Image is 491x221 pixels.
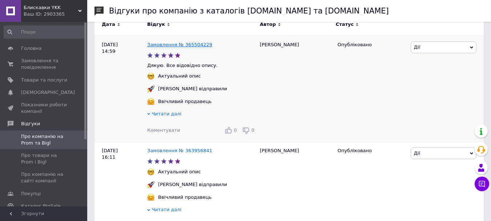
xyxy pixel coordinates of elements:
div: Читати далі [147,111,256,119]
span: 0 [234,127,237,133]
img: :nerd_face: [147,72,154,80]
div: Опубліковано [338,42,405,48]
span: Дії [414,150,420,156]
button: Чат з покупцем [475,177,489,191]
h1: Відгуки про компанію з каталогів [DOMAIN_NAME] та [DOMAIN_NAME] [109,7,389,15]
div: Читати далі [147,206,256,215]
img: :rocket: [147,85,154,92]
img: :hugging_face: [147,98,154,105]
a: Замовлення № 365504229 [147,42,212,47]
div: Ваш ID: 2903365 [24,11,87,17]
div: Опубліковано [338,147,405,154]
span: Про товари на Prom і Bigl [21,152,67,165]
span: Показники роботи компанії [21,102,67,115]
span: Відгук [147,21,165,28]
img: :rocket: [147,181,154,188]
span: Дата [102,21,115,28]
span: Головна [21,45,41,52]
span: Покупці [21,190,41,197]
span: 0 [251,127,254,133]
span: Каталог ProSale [21,203,60,209]
span: Товари та послуги [21,77,67,83]
span: Коментувати [147,127,180,133]
span: Блискавки YKK [24,4,78,11]
img: :nerd_face: [147,168,154,175]
a: Замовлення № 363956841 [147,148,212,153]
span: Читати далі [152,111,181,117]
div: [PERSON_NAME] [256,36,334,142]
span: Про компанію на Prom та Bigl [21,133,67,146]
div: [PERSON_NAME] відправили [156,181,229,188]
span: [DEMOGRAPHIC_DATA] [21,89,75,96]
img: :hugging_face: [147,194,154,201]
div: Ввічливий продавець [156,194,213,201]
div: Актуальний опис [156,169,203,175]
p: Дякую. Все відовідно опису. [147,62,256,69]
span: Читати далі [152,207,181,212]
span: Статус [336,21,354,28]
div: Актуальний опис [156,73,203,79]
span: Відгуки [21,121,40,127]
div: Ввічливий продавець [156,98,213,105]
span: Дії [414,44,420,50]
div: [DATE] 14:59 [94,36,147,142]
span: Про компанію на сайті компанії [21,171,67,184]
input: Пошук [4,25,86,39]
div: [PERSON_NAME] відправили [156,86,229,92]
span: Автор [260,21,276,28]
span: Замовлення та повідомлення [21,58,67,71]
